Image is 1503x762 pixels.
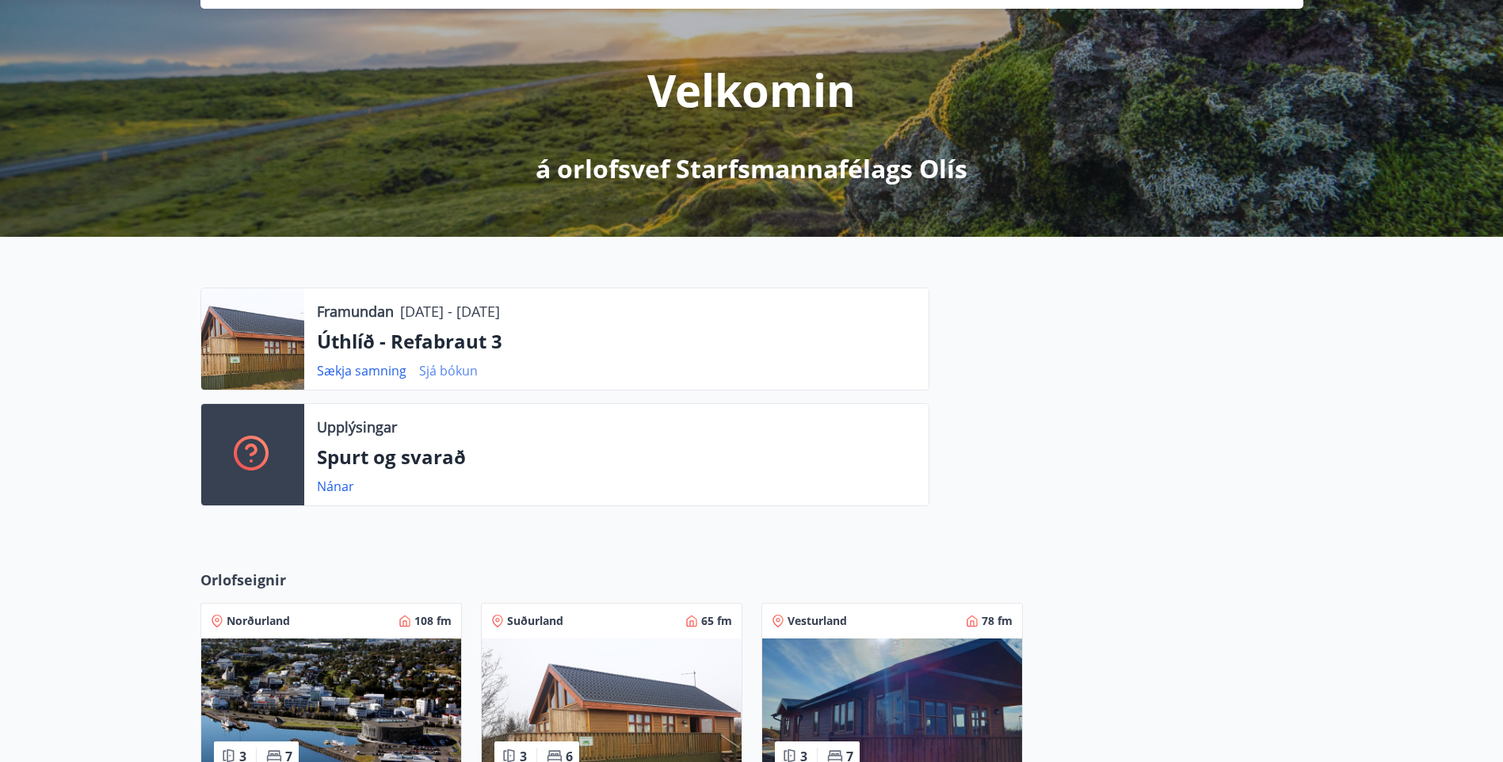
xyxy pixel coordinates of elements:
p: [DATE] - [DATE] [400,301,500,322]
p: Velkomin [647,59,856,120]
a: Sjá bókun [419,362,478,379]
span: 78 fm [982,613,1013,629]
span: Vesturland [788,613,847,629]
span: 108 fm [414,613,452,629]
span: Suðurland [507,613,563,629]
a: Sækja samning [317,362,406,379]
p: Framundan [317,301,394,322]
p: á orlofsvef Starfsmannafélags Olís [536,151,967,186]
span: Norðurland [227,613,290,629]
p: Upplýsingar [317,417,397,437]
span: 65 fm [701,613,732,629]
p: Spurt og svarað [317,444,916,471]
span: Orlofseignir [200,570,286,590]
a: Nánar [317,478,354,495]
p: Úthlíð - Refabraut 3 [317,328,916,355]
